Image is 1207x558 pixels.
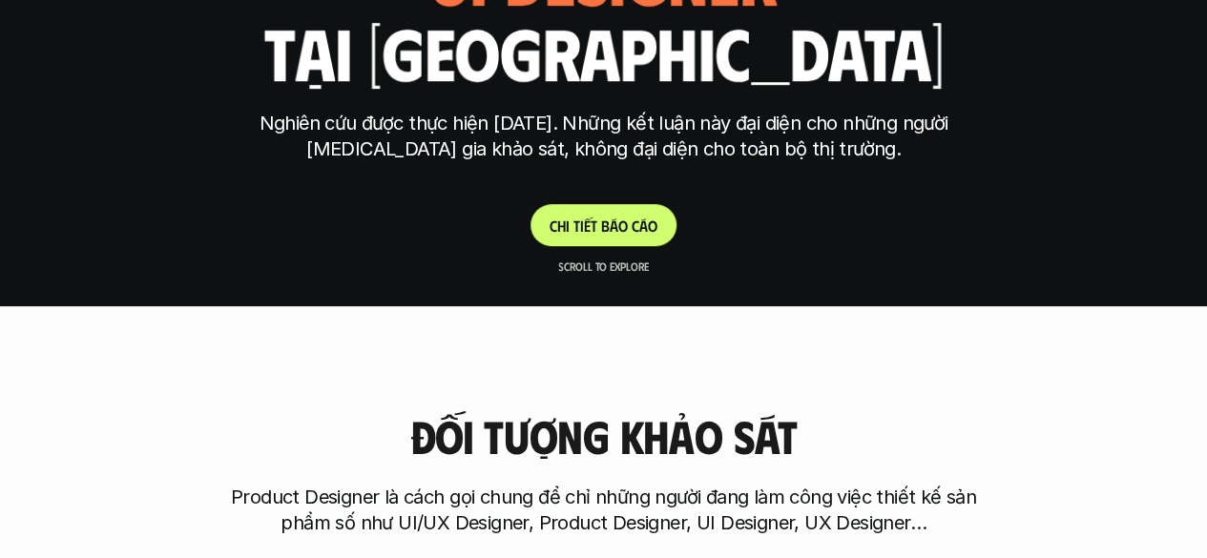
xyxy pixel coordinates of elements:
span: ế [584,217,591,235]
span: i [566,217,570,235]
span: t [573,217,580,235]
span: á [639,217,648,235]
a: Chitiếtbáocáo [531,204,676,246]
h3: Đối tượng khảo sát [409,411,797,462]
span: b [601,217,610,235]
span: h [557,217,566,235]
span: t [591,217,597,235]
p: Product Designer là cách gọi chung để chỉ những người đang làm công việc thiết kế sản phẩm số như... [222,485,986,536]
p: Nghiên cứu được thực hiện [DATE]. Những kết luận này đại diện cho những người [MEDICAL_DATA] gia ... [246,111,962,162]
span: o [618,217,628,235]
span: C [550,217,557,235]
h1: tại [GEOGRAPHIC_DATA] [263,11,944,92]
span: o [648,217,657,235]
span: á [610,217,618,235]
span: i [580,217,584,235]
span: c [632,217,639,235]
p: Scroll to explore [558,259,649,273]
